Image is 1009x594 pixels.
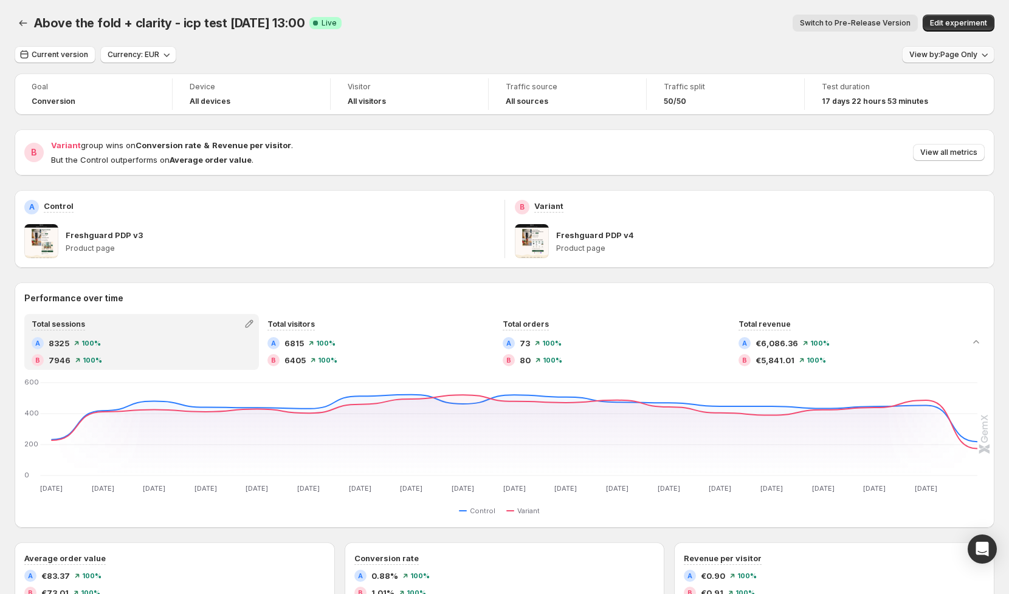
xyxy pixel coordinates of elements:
[742,357,747,364] h2: B
[15,46,95,63] button: Current version
[664,82,787,92] span: Traffic split
[349,484,371,493] text: [DATE]
[284,337,304,349] span: 6815
[520,354,531,366] span: 80
[923,15,994,32] button: Edit experiment
[51,140,293,150] span: group wins on .
[534,200,563,212] p: Variant
[470,506,495,516] span: Control
[664,97,686,106] span: 50/50
[506,97,548,106] h4: All sources
[739,319,791,329] span: Total revenue
[24,552,106,564] h3: Average order value
[143,484,165,493] text: [DATE]
[190,81,313,108] a: DeviceAll devices
[358,572,363,579] h2: A
[31,146,37,159] h2: B
[35,357,40,364] h2: B
[517,506,540,516] span: Variant
[506,340,511,347] h2: A
[170,155,252,165] strong: Average order value
[348,81,471,108] a: VisitorAll visitors
[506,81,629,108] a: Traffic sourceAll sources
[930,18,987,28] span: Edit experiment
[24,224,58,258] img: Freshguard PDP v3
[503,319,549,329] span: Total orders
[556,244,985,253] p: Product page
[49,337,69,349] span: 8325
[32,50,88,60] span: Current version
[44,200,74,212] p: Control
[459,504,500,518] button: Control
[506,504,545,518] button: Variant
[902,46,994,63] button: View by:Page Only
[32,81,155,108] a: GoalConversion
[742,340,747,347] h2: A
[556,229,634,241] p: Freshguard PDP v4
[606,484,628,493] text: [DATE]
[32,97,75,106] span: Conversion
[322,18,337,28] span: Live
[793,15,918,32] button: Switch to Pre-Release Version
[34,16,305,30] span: Above the fold + clarity - icp test [DATE] 13:00
[822,97,928,106] span: 17 days 22 hours 53 minutes
[297,484,320,493] text: [DATE]
[909,50,977,60] span: View by: Page Only
[318,357,337,364] span: 100 %
[348,82,471,92] span: Visitor
[348,97,386,106] h4: All visitors
[506,357,511,364] h2: B
[756,337,798,349] span: €6,086.36
[32,319,85,329] span: Total sessions
[24,378,39,386] text: 600
[24,440,38,448] text: 200
[66,229,143,241] p: Freshguard PDP v3
[82,572,102,579] span: 100 %
[24,471,29,479] text: 0
[190,82,313,92] span: Device
[271,357,276,364] h2: B
[316,340,336,347] span: 100 %
[371,570,398,582] span: 0.88%
[284,354,306,366] span: 6405
[136,140,201,150] strong: Conversion rate
[212,140,291,150] strong: Revenue per visitor
[810,340,830,347] span: 100 %
[100,46,176,63] button: Currency: EUR
[520,202,525,212] h2: B
[24,409,39,417] text: 400
[737,572,757,579] span: 100 %
[506,82,629,92] span: Traffic source
[968,333,985,350] button: Collapse chart
[400,484,422,493] text: [DATE]
[83,357,102,364] span: 100 %
[520,337,530,349] span: 73
[108,50,159,60] span: Currency: EUR
[246,484,268,493] text: [DATE]
[554,484,577,493] text: [DATE]
[915,484,937,493] text: [DATE]
[920,148,977,157] span: View all metrics
[968,534,997,564] div: Open Intercom Messenger
[800,18,911,28] span: Switch to Pre-Release Version
[15,15,32,32] button: Back
[701,570,725,582] span: €0.90
[807,357,826,364] span: 100 %
[354,552,419,564] h3: Conversion rate
[760,484,783,493] text: [DATE]
[92,484,114,493] text: [DATE]
[452,484,474,493] text: [DATE]
[51,140,81,150] span: Variant
[28,572,33,579] h2: A
[35,340,40,347] h2: A
[410,572,430,579] span: 100 %
[195,484,217,493] text: [DATE]
[684,552,762,564] h3: Revenue per visitor
[51,155,253,165] span: But the Control outperforms on .
[756,354,794,366] span: €5,841.01
[664,81,787,108] a: Traffic split50/50
[503,484,526,493] text: [DATE]
[32,82,155,92] span: Goal
[41,570,70,582] span: €83.37
[913,144,985,161] button: View all metrics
